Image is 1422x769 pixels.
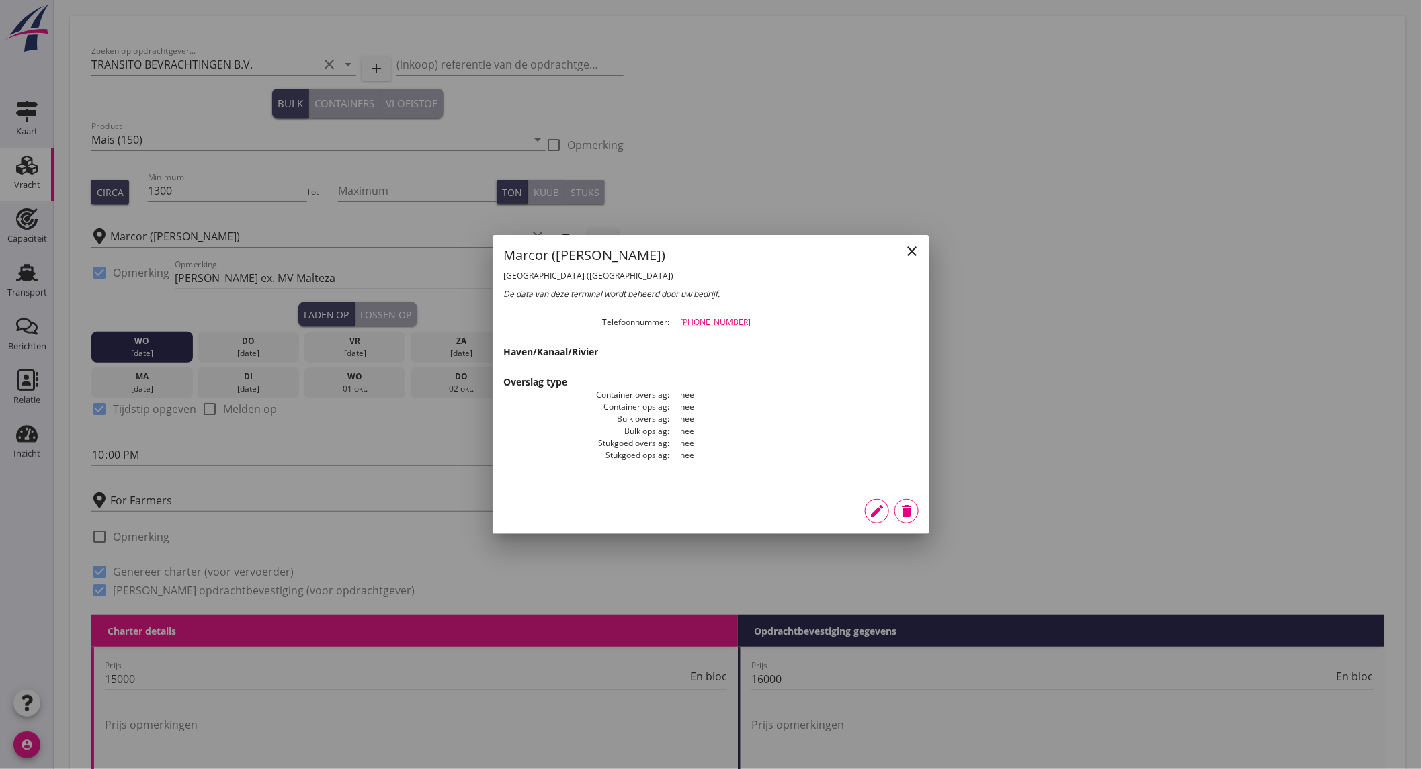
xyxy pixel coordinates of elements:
[503,271,711,281] h2: [GEOGRAPHIC_DATA] ([GEOGRAPHIC_DATA])
[503,449,669,461] dt: Stukgoed opslag
[680,316,751,328] a: [PHONE_NUMBER]
[669,413,919,425] dd: nee
[898,503,915,519] i: delete
[669,401,919,413] dd: nee
[503,316,669,328] dt: Telefoonnummer
[904,243,920,259] i: close
[503,389,669,401] dt: Container overslag
[503,288,919,300] div: De data van deze terminal wordt beheerd door uw bedrijf.
[503,425,669,437] dt: Bulk opslag
[503,401,669,413] dt: Container opslag
[869,503,885,519] i: edit
[669,449,919,461] dd: nee
[503,246,711,264] h1: Marcor ([PERSON_NAME])
[669,437,919,449] dd: nee
[669,425,919,437] dd: nee
[669,389,919,401] dd: nee
[503,375,919,389] h3: Overslag type
[503,413,669,425] dt: Bulk overslag
[503,437,669,449] dt: Stukgoed overslag
[503,345,919,359] h3: Haven/Kanaal/Rivier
